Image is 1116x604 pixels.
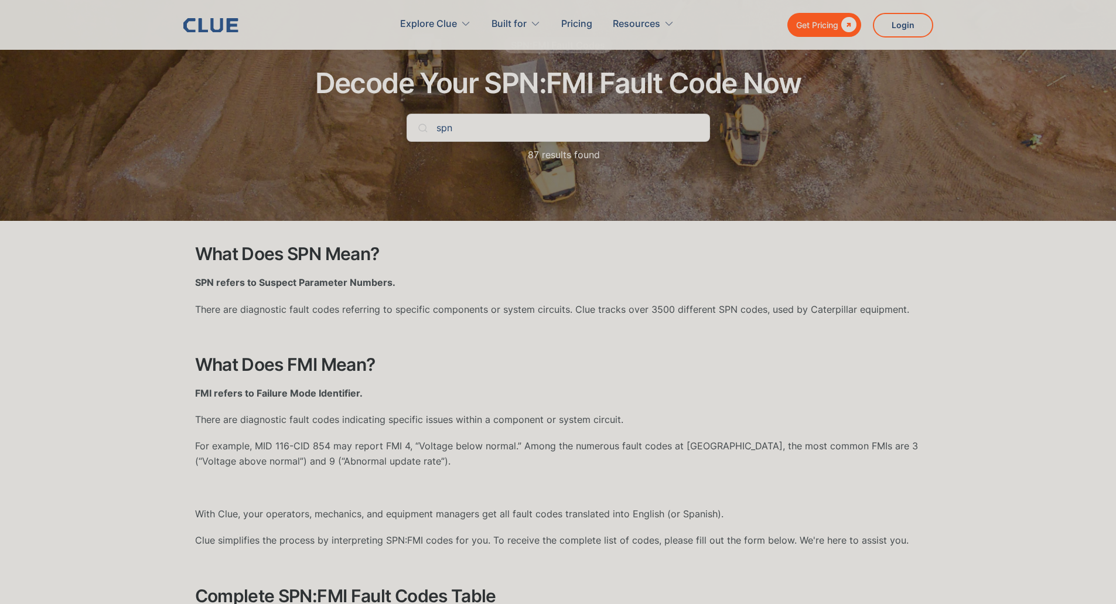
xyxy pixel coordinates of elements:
p: Clue simplifies the process by interpreting SPN:FMI codes for you. To receive the complete list o... [195,533,922,548]
a: Login [873,13,933,37]
a: Pricing [561,6,592,43]
p: ‍ [195,480,922,495]
h2: What Does SPN Mean? [195,244,922,264]
div: Explore Clue [400,6,457,43]
h2: What Does FMI Mean? [195,355,922,374]
p: ‍ [195,559,922,574]
div: Resources [613,6,660,43]
div: Get Pricing [796,18,838,32]
a: Get Pricing [787,13,861,37]
input: Search Your Code... [407,114,710,142]
div: Built for [492,6,527,43]
p: There are diagnostic fault codes indicating specific issues within a component or system circuit. [195,412,922,427]
div: Explore Clue [400,6,471,43]
p: For example, MID 116-CID 854 may report FMI 4, “Voltage below normal.” Among the numerous fault c... [195,439,922,468]
p: 87 results found [516,148,600,162]
p: ‍ [195,329,922,343]
h1: Decode Your SPN:FMI Fault Code Now [315,68,801,99]
strong: SPN refers to Suspect Parameter Numbers. [195,277,395,288]
div:  [838,18,856,32]
div: Resources [613,6,674,43]
div: Built for [492,6,541,43]
p: With Clue, your operators, mechanics, and equipment managers get all fault codes translated into ... [195,507,922,521]
p: There are diagnostic fault codes referring to specific components or system circuits. Clue tracks... [195,302,922,317]
strong: FMI refers to Failure Mode Identifier. [195,387,363,399]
